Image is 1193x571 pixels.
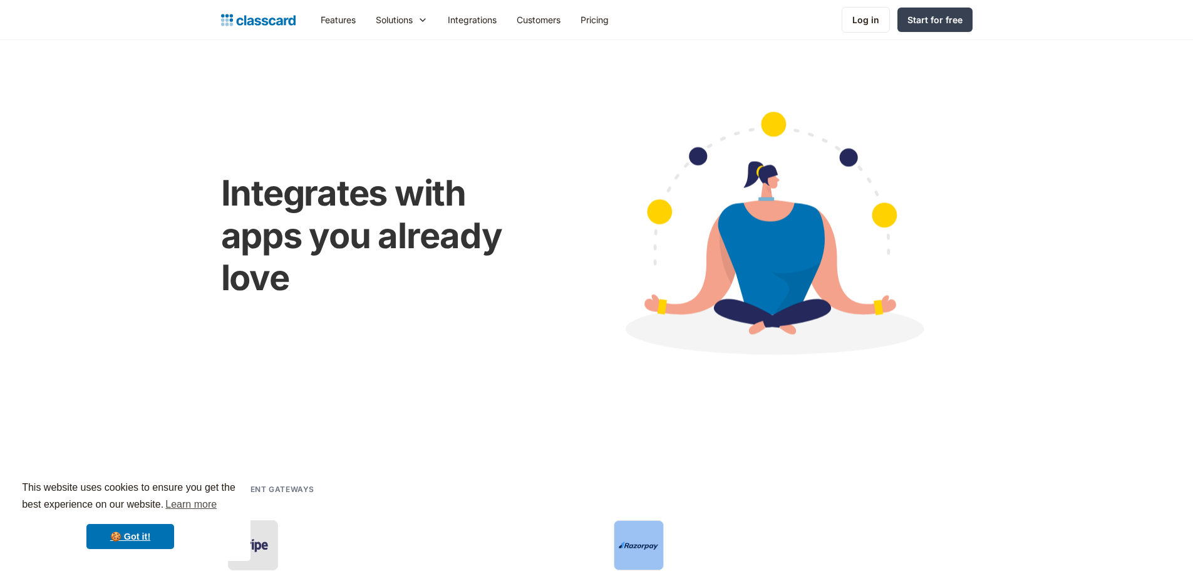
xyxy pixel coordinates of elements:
[221,11,296,29] a: home
[86,524,174,549] a: dismiss cookie message
[221,172,546,299] h1: Integrates with apps you already love
[852,13,879,26] div: Log in
[571,6,619,34] a: Pricing
[842,7,890,33] a: Log in
[376,13,413,26] div: Solutions
[366,6,438,34] div: Solutions
[907,13,963,26] div: Start for free
[163,495,219,514] a: learn more about cookies
[311,6,366,34] a: Features
[233,536,273,555] img: Stripe
[571,88,973,389] img: Cartoon image showing connected apps
[438,6,507,34] a: Integrations
[22,480,239,514] span: This website uses cookies to ensure you get the best experience on our website.
[897,8,973,32] a: Start for free
[619,542,659,550] img: Razorpay
[10,468,250,561] div: cookieconsent
[227,483,315,495] h2: Payment gateways
[507,6,571,34] a: Customers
